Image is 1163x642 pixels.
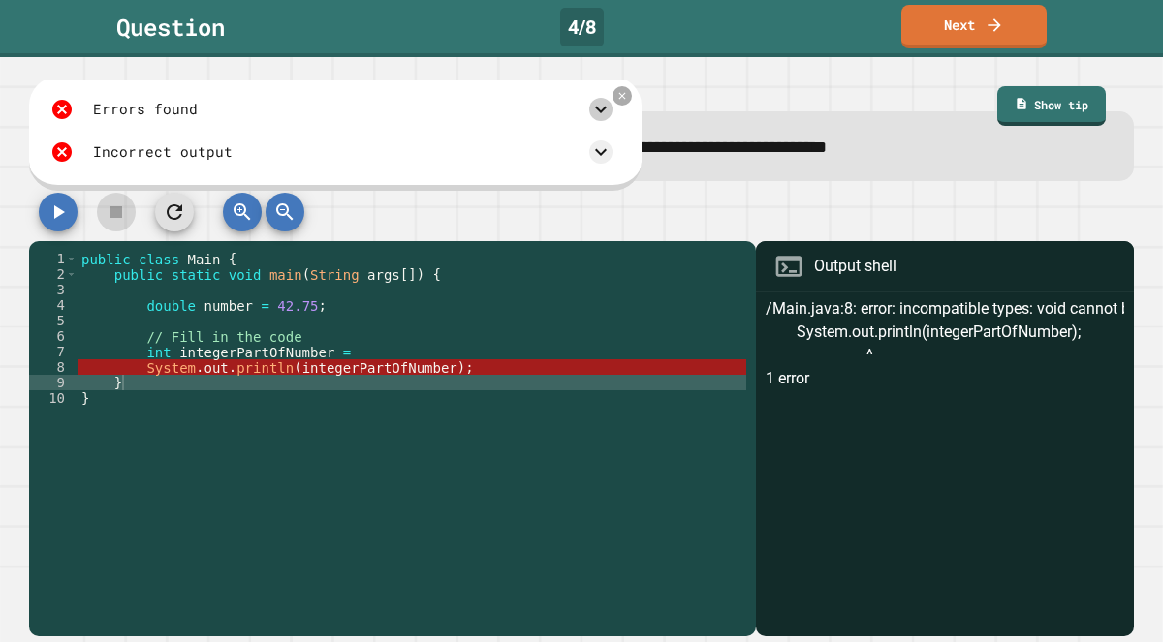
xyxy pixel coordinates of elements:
[29,359,78,375] div: 8
[29,375,78,390] div: 9
[997,86,1106,126] a: Show tip
[814,255,896,278] div: Output shell
[66,266,77,282] span: Toggle code folding, rows 2 through 9
[29,266,78,282] div: 2
[66,251,77,266] span: Toggle code folding, rows 1 through 10
[93,99,198,120] div: Errors found
[29,251,78,266] div: 1
[116,10,225,45] div: Question
[901,5,1047,48] a: Next
[29,390,78,406] div: 10
[766,297,1124,636] div: /Main.java:8: error: incompatible types: void cannot be converted to int System.out.println(integ...
[29,344,78,359] div: 7
[29,297,78,313] div: 4
[560,8,604,46] div: 4 / 8
[29,313,78,328] div: 5
[93,141,233,163] div: Incorrect output
[29,282,78,297] div: 3
[29,328,78,344] div: 6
